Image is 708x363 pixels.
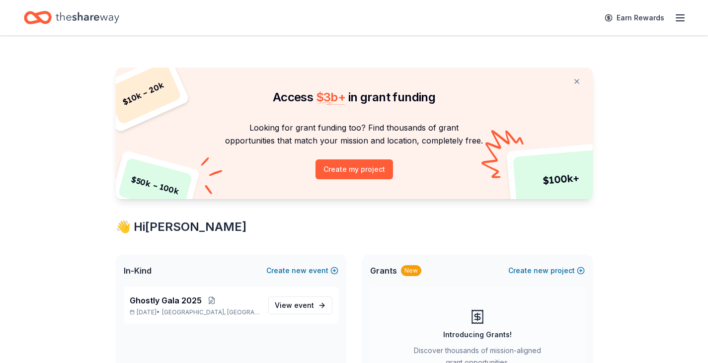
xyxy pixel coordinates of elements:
a: Earn Rewards [599,9,670,27]
p: [DATE] • [130,308,260,316]
span: View [275,299,314,311]
div: 👋 Hi [PERSON_NAME] [116,219,593,235]
div: Introducing Grants! [443,329,512,341]
span: In-Kind [124,265,152,277]
span: [GEOGRAPHIC_DATA], [GEOGRAPHIC_DATA] [162,308,260,316]
button: Createnewproject [508,265,585,277]
span: $ 3b + [316,90,346,104]
a: View event [268,296,332,314]
span: Access in grant funding [273,90,435,104]
a: Home [24,6,119,29]
button: Create my project [315,159,393,179]
div: New [401,265,421,276]
div: $ 10k – 20k [104,62,182,125]
span: Grants [370,265,397,277]
span: Ghostly Gala 2025 [130,294,202,306]
p: Looking for grant funding too? Find thousands of grant opportunities that match your mission and ... [128,121,581,147]
button: Createnewevent [266,265,338,277]
span: event [294,301,314,309]
span: new [534,265,549,277]
span: new [292,265,307,277]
